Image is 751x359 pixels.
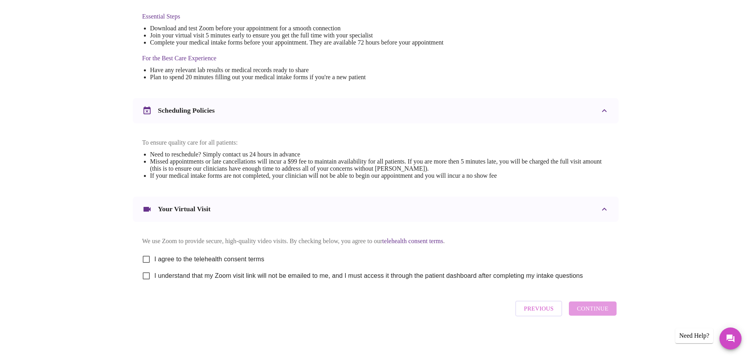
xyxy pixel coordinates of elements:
li: Join your virtual visit 5 minutes early to ensure you get the full time with your specialist [150,32,444,39]
button: Messages [719,327,742,350]
span: I understand that my Zoom visit link will not be emailed to me, and I must access it through the ... [155,271,583,281]
li: Download and test Zoom before your appointment for a smooth connection [150,25,444,32]
button: Previous [515,301,562,316]
h3: Your Virtual Visit [158,205,211,213]
li: Missed appointments or late cancellations will incur a $99 fee to maintain availability for all p... [150,158,609,172]
li: Plan to spend 20 minutes filling out your medical intake forms if you're a new patient [150,74,444,81]
p: We use Zoom to provide secure, high-quality video visits. By checking below, you agree to our . [142,238,609,245]
li: Need to reschedule? Simply contact us 24 hours in advance [150,151,609,158]
span: I agree to the telehealth consent terms [155,255,265,264]
li: Complete your medical intake forms before your appointment. They are available 72 hours before yo... [150,39,444,46]
a: telehealth consent terms [382,238,444,244]
span: Previous [524,303,553,314]
div: Need Help? [675,328,713,343]
h3: Scheduling Policies [158,106,215,115]
h4: Essential Steps [142,13,444,20]
h4: For the Best Care Experience [142,55,444,62]
div: Your Virtual Visit [133,197,619,222]
li: If your medical intake forms are not completed, your clinician will not be able to begin our appo... [150,172,609,179]
p: To ensure quality care for all patients: [142,139,609,146]
div: Scheduling Policies [133,98,619,123]
li: Have any relevant lab results or medical records ready to share [150,67,444,74]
